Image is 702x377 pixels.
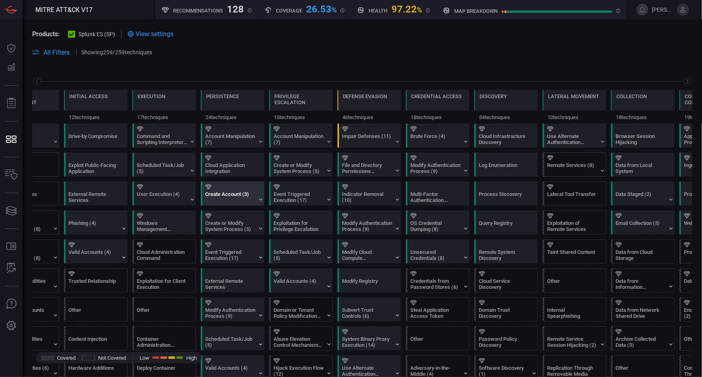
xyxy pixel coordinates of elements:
[137,307,187,319] div: Other
[269,297,333,321] div: T1484: Domain or Tenant Policy Modification
[547,162,597,174] div: Remote Services (8)
[68,162,119,174] div: Exploit Public-Facing Application
[406,111,469,124] div: 18 techniques
[269,124,333,148] div: T1098: Account Manipulation
[611,297,675,321] div: T1039: Data from Network Shared Drive
[611,90,675,124] div: TA0009: Collection
[269,181,333,206] div: T1546: Event Triggered Execution
[611,124,675,148] div: T1185: Browser Session Hijacking
[205,336,255,348] div: Scheduled Task/Job (5)
[391,4,422,13] div: 97.22
[410,249,461,261] div: Unsecured Credentials (8)
[81,49,152,56] p: Showing 259 / 259 techniques
[132,268,196,293] div: T1203: Exploitation for Client Execution
[68,365,119,377] div: Hardware Additions
[410,307,461,319] div: Steal Application Access Token
[611,239,675,264] div: T1530: Data from Cloud Storage
[406,181,469,206] div: T1621: Multi-Factor Authentication Request Generation
[2,237,21,256] button: Rule Catalog
[306,4,337,13] div: 26.53
[57,355,76,361] span: Covered
[338,152,401,177] div: T1222: File and Directory Permissions Modification
[342,191,392,203] div: Indicator Removal (10)
[479,162,529,174] div: Log Enumeration
[342,162,392,174] div: File and Directory Permissions Modification (2)
[64,181,128,206] div: T1133: External Remote Services
[479,278,529,290] div: Cloud Service Discovery
[64,152,128,177] div: T1190: Exploit Public-Facing Application
[201,210,264,235] div: T1543: Create or Modify System Process
[269,239,333,264] div: T1053: Scheduled Task/Job
[205,278,255,290] div: External Remote Services
[338,111,401,124] div: 46 techniques
[269,326,333,350] div: T1548: Abuse Elevation Control Mechanism
[137,220,187,232] div: Windows Management Instrumentation
[137,133,187,145] div: Command and Scripting Interpreter (12)
[132,239,196,264] div: T1651: Cloud Administration Command
[2,165,21,185] button: Inventory
[479,220,529,232] div: Query Registry
[140,355,149,361] span: Low
[474,239,538,264] div: T1018: Remote System Discovery
[543,268,606,293] div: Other (Not covered)
[205,307,255,319] div: Modify Authentication Process (9)
[543,239,606,264] div: T1080: Taint Shared Content
[132,181,196,206] div: T1204: User Execution
[2,295,21,314] button: Ask Us A Question
[342,249,392,261] div: Modify Cloud Compute Infrastructure (5)
[616,307,666,319] div: Data from Network Shared Drive
[274,336,324,348] div: Abuse Elevation Control Mechanism (6)
[98,355,126,361] span: Not Covered
[205,220,255,232] div: Create or Modify System Process (5)
[474,210,538,235] div: T1012: Query Registry
[269,90,333,124] div: TA0004: Privilege Escalation
[132,90,196,124] div: TA0002: Execution
[269,111,333,124] div: 15 techniques
[616,93,647,99] div: Collection
[132,111,196,124] div: 17 techniques
[474,326,538,350] div: T1201: Password Policy Discovery
[68,220,119,232] div: Phishing (4)
[343,93,387,99] div: Defense Evasion
[616,162,666,174] div: Data from Local System
[205,249,255,261] div: Event Triggered Execution (17)
[547,133,597,145] div: Use Alternate Authentication Material (4)
[342,307,392,319] div: Subvert Trust Controls (6)
[64,268,128,293] div: T1199: Trusted Relationship
[454,8,498,14] h5: map breakdown
[652,6,674,13] span: [PERSON_NAME]
[132,152,196,177] div: T1053: Scheduled Task/Job
[2,58,21,77] button: Detections
[368,8,387,14] h5: Health
[479,307,529,319] div: Domain Trust Discovery
[186,355,197,361] span: High
[547,365,597,377] div: Replication Through Removable Media
[611,326,675,350] div: T1560: Archive Collected Data
[479,191,529,203] div: Process Discovery
[547,278,597,290] div: Other
[406,326,469,350] div: Other (Not covered)
[479,249,529,261] div: Remote System Discovery
[173,8,223,14] h5: Recommendations
[2,39,21,58] button: Dashboard
[474,297,538,321] div: T1482: Domain Trust Discovery
[68,249,119,261] div: Valid Accounts (4)
[201,326,264,350] div: T1053: Scheduled Task/Job
[274,278,324,290] div: Valid Accounts (4)
[616,220,666,232] div: Email Collection (3)
[547,307,597,319] div: Internal Spearphishing
[616,133,666,145] div: Browser Session Hijacking
[64,239,128,264] div: T1078: Valid Accounts
[616,336,666,348] div: Archive Collected Data (3)
[406,90,469,124] div: TA0006: Credential Access
[406,297,469,321] div: T1528: Steal Application Access Token
[69,93,108,99] div: Initial Access
[410,133,461,145] div: Brute Force (4)
[410,336,461,348] div: Other
[205,191,255,203] div: Create Account (3)
[35,6,93,14] span: MITRE ATT&CK V17
[616,365,666,377] div: Other
[227,4,244,13] div: 128
[274,133,324,145] div: Account Manipulation (7)
[132,124,196,148] div: T1059: Command and Scripting Interpreter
